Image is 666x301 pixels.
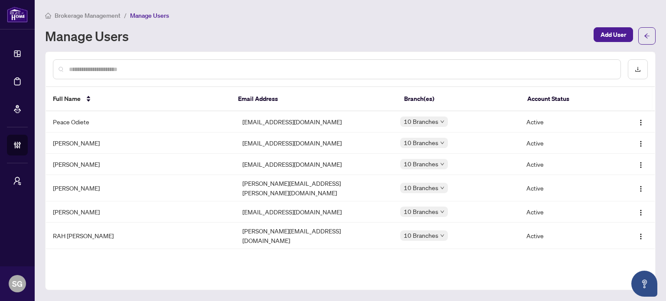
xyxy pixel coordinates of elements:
span: 10 Branches [404,159,438,169]
th: Email Address [231,87,397,111]
td: [PERSON_NAME] [46,154,235,175]
span: home [45,13,51,19]
button: Logo [634,205,648,219]
img: Logo [637,209,644,216]
td: [PERSON_NAME][EMAIL_ADDRESS][PERSON_NAME][DOMAIN_NAME] [235,175,393,201]
span: arrow-left [644,33,650,39]
img: Logo [637,233,644,240]
h1: Manage Users [45,29,129,43]
td: [EMAIL_ADDRESS][DOMAIN_NAME] [235,111,393,133]
span: Brokerage Management [55,12,121,19]
button: Logo [634,229,648,243]
td: [PERSON_NAME] [46,201,235,223]
th: Branch(es) [397,87,520,111]
th: Account Status [520,87,613,111]
img: logo [7,6,28,23]
span: down [440,210,444,214]
td: Active [519,201,614,223]
span: download [635,66,641,72]
th: Full Name [46,87,231,111]
span: Full Name [53,94,81,104]
td: Active [519,249,614,270]
td: [PERSON_NAME][EMAIL_ADDRESS][DOMAIN_NAME] [235,223,393,249]
li: / [124,10,127,20]
td: RAH [PERSON_NAME] [46,223,235,249]
td: Active [519,223,614,249]
img: Logo [637,119,644,126]
button: Logo [634,136,648,150]
span: user-switch [13,177,22,185]
span: 10 Branches [404,117,438,126]
td: Torinit PAdmin [46,249,235,270]
span: down [440,233,444,238]
td: [EMAIL_ADDRESS][DOMAIN_NAME] [235,133,393,154]
span: down [440,186,444,190]
button: Open asap [631,271,657,297]
button: Logo [634,157,648,171]
img: Logo [637,162,644,168]
td: Active [519,175,614,201]
span: 10 Branches [404,183,438,193]
span: down [440,141,444,145]
span: down [440,162,444,166]
img: Logo [637,140,644,147]
button: download [628,59,648,79]
img: Logo [637,185,644,192]
span: down [440,120,444,124]
td: [EMAIL_ADDRESS][DOMAIN_NAME] [235,249,393,270]
button: Logo [634,252,648,266]
td: Active [519,133,614,154]
span: 10 Branches [404,230,438,240]
button: Logo [634,181,648,195]
td: [PERSON_NAME] [46,133,235,154]
td: [EMAIL_ADDRESS][DOMAIN_NAME] [235,154,393,175]
button: Add User [594,27,633,42]
span: 10 Branches [404,138,438,148]
button: Logo [634,115,648,129]
td: [EMAIL_ADDRESS][DOMAIN_NAME] [235,201,393,223]
td: Peace Odiete [46,111,235,133]
span: Add User [601,28,626,42]
span: 10 Branches [404,207,438,217]
td: [PERSON_NAME] [46,175,235,201]
td: Active [519,111,614,133]
span: Manage Users [130,12,169,19]
td: Active [519,154,614,175]
span: SG [12,278,23,290]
